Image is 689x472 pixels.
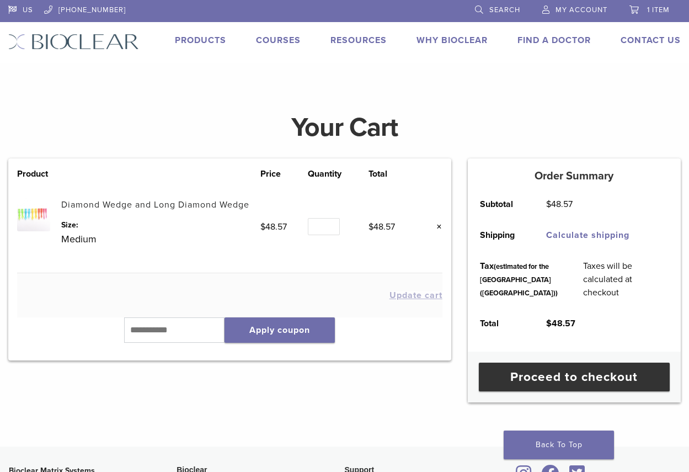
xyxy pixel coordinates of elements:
td: Taxes will be calculated at checkout [570,251,681,308]
a: Calculate shipping [546,230,629,241]
a: Contact Us [621,35,681,46]
bdi: 48.57 [546,318,575,329]
button: Apply coupon [225,317,335,343]
a: Remove this item [428,220,442,234]
a: Back To Top [504,431,614,459]
th: Price [260,167,308,181]
a: Courses [256,35,301,46]
th: Shipping [468,220,534,251]
a: Proceed to checkout [479,363,670,391]
bdi: 48.57 [546,199,573,210]
bdi: 48.57 [260,221,287,232]
a: Resources [330,35,387,46]
th: Total [368,167,416,181]
h5: Order Summary [468,169,681,183]
a: Products [175,35,226,46]
span: My Account [556,6,607,14]
th: Quantity [308,167,368,181]
button: Update cart [389,291,442,300]
p: Medium [61,231,260,247]
a: Why Bioclear [416,35,488,46]
img: Diamond Wedge and Long Diamond Wedge [17,198,50,231]
bdi: 48.57 [368,221,395,232]
span: $ [260,221,265,232]
span: $ [546,199,551,210]
th: Subtotal [468,189,534,220]
a: Diamond Wedge and Long Diamond Wedge [61,199,249,210]
img: Bioclear [8,34,139,50]
span: $ [546,318,552,329]
th: Product [17,167,61,181]
span: $ [368,221,373,232]
dt: Size: [61,219,260,231]
th: Total [468,308,534,339]
small: (estimated for the [GEOGRAPHIC_DATA] ([GEOGRAPHIC_DATA])) [480,262,558,298]
span: Search [489,6,520,14]
span: 1 item [647,6,670,14]
a: Find A Doctor [517,35,591,46]
th: Tax [468,251,570,308]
